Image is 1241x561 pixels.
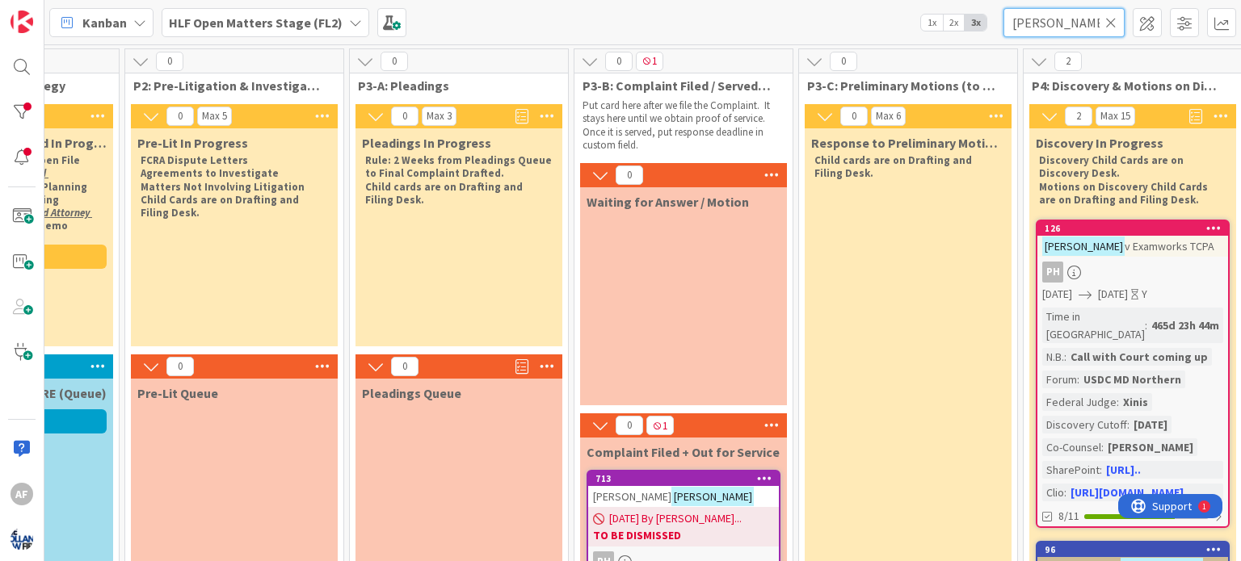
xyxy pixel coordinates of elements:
span: 2 [1065,107,1092,126]
span: 2x [943,15,965,31]
span: 0 [391,357,419,376]
span: 8/11 [1058,508,1079,525]
div: USDC MD Northern [1079,371,1185,388]
strong: Child cards are on Drafting and Filing Desk. [814,153,974,180]
img: avatar [11,528,33,551]
span: P3-A: Pleadings [358,77,548,94]
p: Put card here after we file the Complaint. It stays here until we obtain proof of service. Once i... [583,99,773,152]
a: 126[PERSON_NAME]v Examworks TCPAPH[DATE][DATE]YTime in [GEOGRAPHIC_DATA]:465d 23h 44mN.B.:Call wi... [1036,220,1230,528]
span: 0 [605,52,633,71]
div: 126 [1037,221,1228,236]
span: Discovery In Progress [1036,135,1163,151]
div: Xinis [1119,393,1152,411]
strong: Child Cards are on Drafting and Filing Desk. [141,193,301,220]
strong: Matters Not Involving Litigation [141,180,305,194]
span: Pleadings In Progress [362,135,491,151]
div: Federal Judge [1042,393,1117,411]
span: Response to Preliminary Motions [811,135,1005,151]
span: Pre-Lit Queue [137,385,218,401]
span: : [1127,416,1130,433]
div: Max 6 [876,112,901,120]
div: Y [1142,286,1147,303]
span: 0 [830,52,857,71]
span: [PERSON_NAME] [593,489,671,504]
div: [DATE] [1130,416,1172,433]
span: Waiting for Answer / Motion [587,194,749,210]
span: : [1100,461,1102,479]
span: 0 [381,52,408,71]
span: [DATE] [1098,286,1128,303]
input: Quick Filter... [1003,8,1125,37]
strong: Rule: 2 Weeks from Pleadings Queue to Final Complaint Drafted. [365,153,554,180]
span: 0 [840,107,868,126]
div: Time in [GEOGRAPHIC_DATA] [1042,308,1145,343]
span: 0 [391,107,419,126]
strong: Motions on Discovery Child Cards are on Drafting and Filing Desk. [1039,180,1210,207]
span: 0 [616,416,643,435]
span: 0 [166,107,194,126]
span: 1x [921,15,943,31]
div: 126[PERSON_NAME]v Examworks TCPA [1037,221,1228,257]
span: Pre-Lit In Progress [137,135,248,151]
span: : [1145,316,1147,334]
span: : [1117,393,1119,411]
strong: Discovery Child Cards are on Discovery Desk. [1039,153,1186,180]
div: PH [1037,262,1228,283]
a: [URL][DOMAIN_NAME].. [1071,485,1190,500]
div: SharePoint [1042,461,1100,479]
div: PH [1042,262,1063,283]
u: and Attorney [32,206,90,220]
b: HLF Open Matters Stage (FL2) [169,15,343,31]
span: 1 [636,52,663,71]
a: [URL].. [1106,463,1141,477]
div: 96 [1037,542,1228,557]
span: : [1064,484,1066,501]
span: P4: Discovery & Motions on Discovery ⏩💨 [1032,77,1222,94]
span: P3-B: Complaint Filed / Served / Waiting [583,77,772,94]
img: Visit kanbanzone.com [11,10,33,33]
div: Clio [1042,484,1064,501]
div: Co-Counsel [1042,438,1101,456]
b: TO BE DISMISSED [593,527,774,543]
span: : [1064,348,1066,366]
span: v Examworks TCPA [1125,239,1214,253]
div: N.B. [1042,348,1064,366]
span: Pleadings Queue [362,385,461,401]
span: 0 [156,52,183,71]
div: 96 [1045,544,1228,555]
span: 0 [166,357,194,376]
span: 3x [965,15,986,31]
div: Call with Court coming up [1066,348,1212,366]
span: P2: Pre-Litigation & Investigation [133,77,323,94]
div: Forum [1042,371,1077,388]
div: AF [11,483,33,505]
span: 1 [646,416,674,435]
span: 0 [616,165,643,185]
span: P3-C: Preliminary Motions (to Dismiss, etc.) [807,77,997,94]
span: Support [34,2,74,22]
span: : [1101,438,1104,456]
div: 713 [588,471,779,486]
div: 465d 23h 44m [1147,316,1223,334]
div: 126 [1045,223,1228,234]
span: [DATE] [1042,286,1072,303]
span: Kanban [82,13,127,32]
div: Max 15 [1100,112,1130,120]
span: Complaint Filed + Out for Service [587,444,780,460]
div: Max 5 [202,112,227,120]
span: [DATE] By [PERSON_NAME]... [609,510,742,527]
div: Discovery Cutoff [1042,416,1127,433]
div: Max 3 [427,112,452,120]
strong: Agreements to Investigate [141,166,279,180]
mark: [PERSON_NAME] [1042,237,1125,255]
div: 713 [595,473,779,484]
span: 2 [1054,52,1082,71]
div: [PERSON_NAME] [1104,438,1197,456]
div: 1 [84,6,88,19]
strong: Child cards are on Drafting and Filing Desk. [365,180,525,207]
strong: FCRA Dispute Letters [141,153,248,167]
div: 713[PERSON_NAME][PERSON_NAME] [588,471,779,507]
mark: [PERSON_NAME] [671,487,754,505]
span: : [1077,371,1079,388]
